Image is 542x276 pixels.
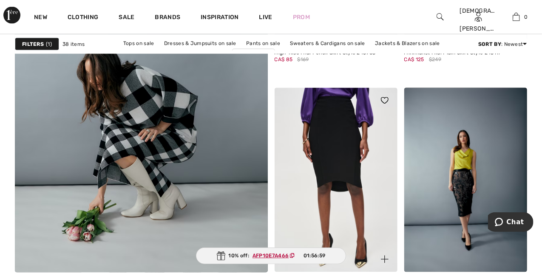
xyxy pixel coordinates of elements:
a: Brands [155,14,181,23]
a: Live [259,13,272,22]
a: 0 [498,12,535,22]
img: Embroidered Floral Midi Skirt Style 243710. Black [404,88,527,272]
a: Dresses & Jumpsuits on sale [160,37,241,48]
strong: Sort By [478,41,501,47]
div: : Newest [478,40,527,48]
a: Clothing [68,14,98,23]
img: heart_black_full.svg [381,97,389,104]
img: plus_v2.svg [381,256,389,263]
ins: AFP10E7A466 [253,253,289,259]
a: Outerwear on sale [276,49,331,60]
a: High Rise Bodycon Midi Style 243245. Black [275,88,397,272]
a: New [34,14,47,23]
a: Sweaters & Cardigans on sale [286,37,369,48]
img: My Bag [513,12,520,22]
a: Sale [119,14,134,23]
img: Gift.svg [217,251,225,260]
span: 1 [46,40,52,48]
span: $249 [429,56,441,64]
span: 01:56:59 [304,252,325,259]
span: 38 items [62,40,85,48]
strong: Filters [22,40,44,48]
a: Pants on sale [242,37,284,48]
span: 0 [524,13,528,21]
iframe: Opens a widget where you can chat to one of our agents [488,212,533,234]
span: Inspiration [201,14,238,23]
a: Tops on sale [119,37,159,48]
a: Skirts on sale [232,48,275,60]
div: [DEMOGRAPHIC_DATA] & [PERSON_NAME] [460,6,497,33]
span: CA$ 125 [404,57,424,63]
a: Jackets & Blazers on sale [371,37,444,48]
a: Prom [293,13,310,22]
span: $169 [298,56,309,64]
img: 1ère Avenue [3,7,20,24]
img: search the website [437,12,444,22]
span: CA$ 85 [275,57,293,63]
div: 10% off: [196,248,346,264]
